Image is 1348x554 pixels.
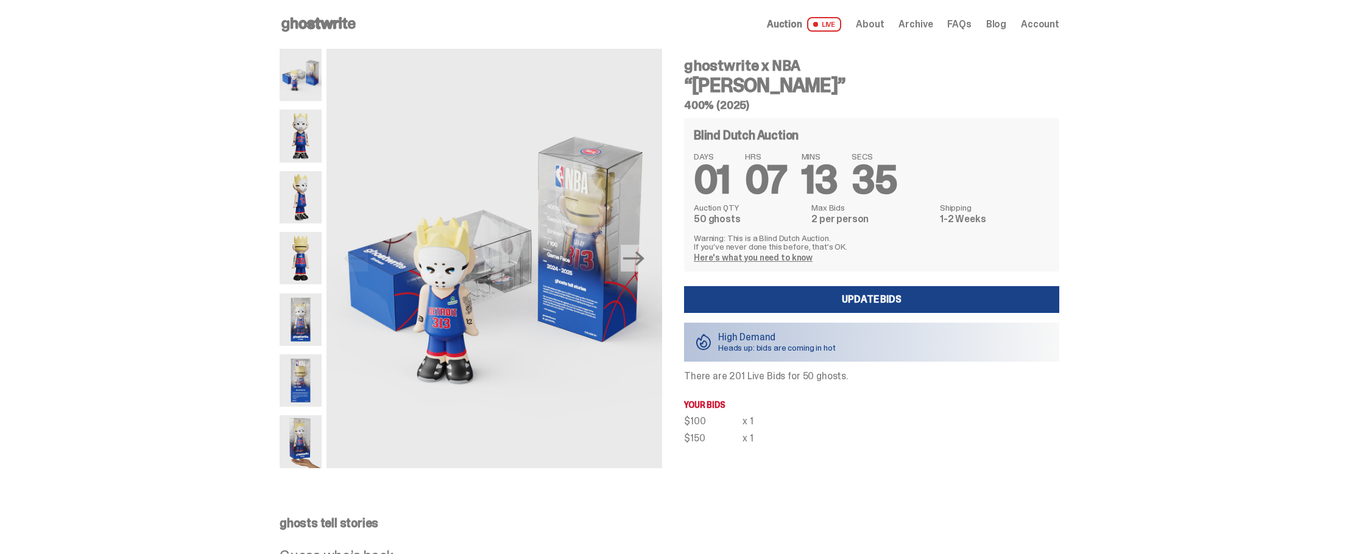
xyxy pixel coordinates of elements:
[852,155,897,205] span: 35
[280,171,322,223] img: Copy%20of%20Eminem_NBA_400_3.png
[694,152,730,161] span: DAYS
[326,49,662,468] img: Eminem_NBA_400_10.png
[856,19,884,29] a: About
[898,19,933,29] a: Archive
[684,433,743,443] div: $150
[280,415,322,468] img: eminem%20scale.png
[718,343,836,352] p: Heads up: bids are coming in hot
[947,19,971,29] a: FAQs
[280,293,322,346] img: Eminem_NBA_400_12.png
[280,517,1059,529] p: ghosts tell stories
[811,214,933,224] dd: 2 per person
[621,245,648,272] button: Next
[684,416,743,426] div: $100
[767,17,841,32] a: Auction LIVE
[684,100,1059,111] h5: 400% (2025)
[852,152,897,161] span: SECS
[694,234,1050,251] p: Warning: This is a Blind Dutch Auction. If you’ve never done this before, that’s OK.
[280,354,322,407] img: Eminem_NBA_400_13.png
[694,252,813,263] a: Here's what you need to know
[743,416,753,426] div: x 1
[694,129,799,141] h4: Blind Dutch Auction
[940,214,1050,224] dd: 1-2 Weeks
[745,152,787,161] span: HRS
[684,371,1059,381] p: There are 201 Live Bids for 50 ghosts.
[745,155,787,205] span: 07
[802,155,838,205] span: 13
[694,155,730,205] span: 01
[940,203,1050,212] dt: Shipping
[811,203,933,212] dt: Max Bids
[743,433,753,443] div: x 1
[280,49,322,101] img: Eminem_NBA_400_10.png
[718,332,836,342] p: High Demand
[802,152,838,161] span: MINS
[280,110,322,162] img: Copy%20of%20Eminem_NBA_400_1.png
[684,58,1059,73] h4: ghostwrite x NBA
[684,75,1059,95] h3: “[PERSON_NAME]”
[684,401,1059,409] p: Your bids
[986,19,1006,29] a: Blog
[694,214,804,224] dd: 50 ghosts
[280,232,322,284] img: Copy%20of%20Eminem_NBA_400_6.png
[684,286,1059,313] a: Update Bids
[807,17,842,32] span: LIVE
[694,203,804,212] dt: Auction QTY
[1021,19,1059,29] a: Account
[767,19,802,29] span: Auction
